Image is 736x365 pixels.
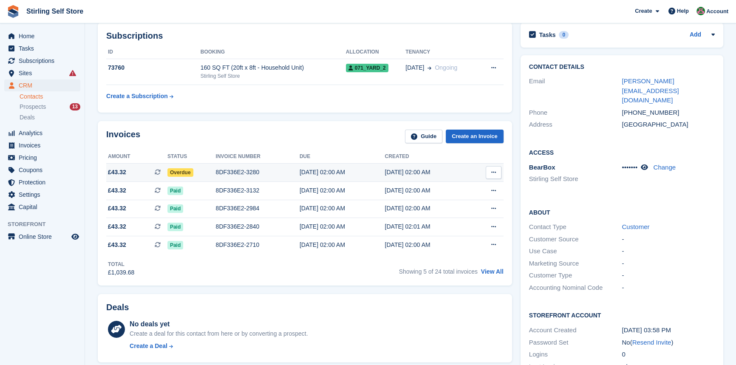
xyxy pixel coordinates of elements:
[201,45,346,59] th: Booking
[632,339,671,346] a: Resend Invite
[346,45,406,59] th: Allocation
[677,7,689,15] span: Help
[622,77,679,104] a: [PERSON_NAME][EMAIL_ADDRESS][DOMAIN_NAME]
[385,222,470,231] div: [DATE] 02:01 AM
[529,271,622,280] div: Customer Type
[622,223,649,230] a: Customer
[653,164,676,171] a: Change
[106,150,167,164] th: Amount
[19,55,70,67] span: Subscriptions
[19,30,70,42] span: Home
[4,139,80,151] a: menu
[108,186,126,195] span: £43.32
[167,168,193,177] span: Overdue
[622,325,715,335] div: [DATE] 03:58 PM
[622,338,715,348] div: No
[4,55,80,67] a: menu
[106,92,168,101] div: Create a Subscription
[167,187,183,195] span: Paid
[216,150,300,164] th: Invoice number
[19,42,70,54] span: Tasks
[4,30,80,42] a: menu
[7,5,20,18] img: stora-icon-8386f47178a22dfd0bd8f6a31ec36ba5ce8667c1dd55bd0f319d3a0aa187defe.svg
[622,246,715,256] div: -
[130,329,308,338] div: Create a deal for this contact from here or by converting a prospect.
[529,325,622,335] div: Account Created
[19,164,70,176] span: Coupons
[481,268,504,275] a: View All
[300,186,385,195] div: [DATE] 02:00 AM
[539,31,556,39] h2: Tasks
[706,7,728,16] span: Account
[216,204,300,213] div: 8DF336E2-2984
[385,204,470,213] div: [DATE] 02:00 AM
[19,127,70,139] span: Analytics
[4,152,80,164] a: menu
[70,103,80,110] div: 13
[385,186,470,195] div: [DATE] 02:00 AM
[622,120,715,130] div: [GEOGRAPHIC_DATA]
[529,108,622,118] div: Phone
[300,222,385,231] div: [DATE] 02:00 AM
[622,271,715,280] div: -
[346,64,388,72] span: 071_YARD_2
[622,108,715,118] div: [PHONE_NUMBER]
[216,241,300,249] div: 8DF336E2-2710
[19,152,70,164] span: Pricing
[4,189,80,201] a: menu
[529,246,622,256] div: Use Case
[201,63,346,72] div: 160 SQ FT (20ft x 8ft - Household Unit)
[167,223,183,231] span: Paid
[20,113,80,122] a: Deals
[529,164,555,171] span: BearBox
[106,130,140,144] h2: Invoices
[130,319,308,329] div: No deals yet
[108,268,134,277] div: £1,039.68
[130,342,167,351] div: Create a Deal
[20,113,35,122] span: Deals
[19,189,70,201] span: Settings
[69,70,76,76] i: Smart entry sync failures have occurred
[106,303,129,312] h2: Deals
[19,139,70,151] span: Invoices
[108,241,126,249] span: £43.32
[108,222,126,231] span: £43.32
[19,201,70,213] span: Capital
[4,67,80,79] a: menu
[529,350,622,359] div: Logins
[635,7,652,15] span: Create
[19,231,70,243] span: Online Store
[4,231,80,243] a: menu
[216,186,300,195] div: 8DF336E2-3132
[216,222,300,231] div: 8DF336E2-2840
[108,260,134,268] div: Total
[529,283,622,293] div: Accounting Nominal Code
[529,259,622,269] div: Marketing Source
[19,67,70,79] span: Sites
[622,350,715,359] div: 0
[385,241,470,249] div: [DATE] 02:00 AM
[529,120,622,130] div: Address
[385,150,470,164] th: Created
[20,102,80,111] a: Prospects 13
[4,127,80,139] a: menu
[529,208,715,216] h2: About
[4,164,80,176] a: menu
[559,31,569,39] div: 0
[201,72,346,80] div: Stirling Self Store
[23,4,87,18] a: Stirling Self Store
[4,176,80,188] a: menu
[20,103,46,111] span: Prospects
[106,63,201,72] div: 73760
[696,7,705,15] img: Lucy
[529,338,622,348] div: Password Set
[4,42,80,54] a: menu
[4,79,80,91] a: menu
[529,222,622,232] div: Contact Type
[622,235,715,244] div: -
[385,168,470,177] div: [DATE] 02:00 AM
[19,79,70,91] span: CRM
[529,148,715,156] h2: Access
[167,204,183,213] span: Paid
[130,342,308,351] a: Create a Deal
